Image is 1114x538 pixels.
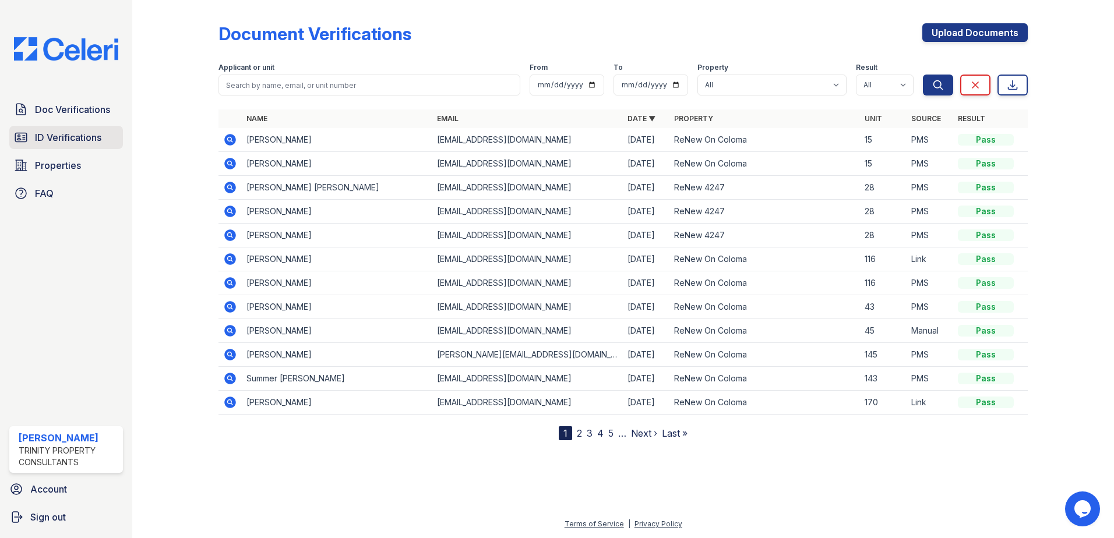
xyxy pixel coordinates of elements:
[242,200,432,224] td: [PERSON_NAME]
[669,200,860,224] td: ReNew 4247
[958,158,1014,169] div: Pass
[35,102,110,116] span: Doc Verifications
[907,391,953,415] td: Link
[35,186,54,200] span: FAQ
[432,319,623,343] td: [EMAIL_ADDRESS][DOMAIN_NAME]
[922,23,1028,42] a: Upload Documents
[618,426,626,440] span: …
[860,200,907,224] td: 28
[30,482,67,496] span: Account
[577,427,582,439] a: 2
[437,114,459,123] a: Email
[631,427,657,439] a: Next ›
[623,391,669,415] td: [DATE]
[860,343,907,367] td: 145
[246,114,267,123] a: Name
[432,247,623,271] td: [EMAIL_ADDRESS][DOMAIN_NAME]
[860,176,907,200] td: 28
[669,247,860,271] td: ReNew On Coloma
[907,128,953,152] td: PMS
[623,343,669,367] td: [DATE]
[559,426,572,440] div: 1
[242,176,432,200] td: [PERSON_NAME] [PERSON_NAME]
[623,367,669,391] td: [DATE]
[860,367,907,391] td: 143
[669,295,860,319] td: ReNew On Coloma
[432,224,623,247] td: [EMAIL_ADDRESS][DOMAIN_NAME]
[242,247,432,271] td: [PERSON_NAME]
[669,224,860,247] td: ReNew 4247
[860,271,907,295] td: 116
[669,128,860,152] td: ReNew On Coloma
[911,114,941,123] a: Source
[242,152,432,176] td: [PERSON_NAME]
[697,63,728,72] label: Property
[958,373,1014,384] div: Pass
[9,182,123,205] a: FAQ
[19,431,118,445] div: [PERSON_NAME]
[907,247,953,271] td: Link
[242,391,432,415] td: [PERSON_NAME]
[218,75,520,95] input: Search by name, email, or unit number
[907,295,953,319] td: PMS
[958,349,1014,360] div: Pass
[530,63,548,72] label: From
[907,224,953,247] td: PMS
[634,519,682,528] a: Privacy Policy
[628,519,630,528] div: |
[623,152,669,176] td: [DATE]
[860,319,907,343] td: 45
[242,295,432,319] td: [PERSON_NAME]
[35,130,101,144] span: ID Verifications
[958,134,1014,146] div: Pass
[627,114,655,123] a: Date ▼
[218,23,411,44] div: Document Verifications
[958,253,1014,265] div: Pass
[860,391,907,415] td: 170
[432,200,623,224] td: [EMAIL_ADDRESS][DOMAIN_NAME]
[432,152,623,176] td: [EMAIL_ADDRESS][DOMAIN_NAME]
[587,427,593,439] a: 3
[623,319,669,343] td: [DATE]
[907,319,953,343] td: Manual
[614,63,623,72] label: To
[907,152,953,176] td: PMS
[30,510,66,524] span: Sign out
[860,247,907,271] td: 116
[432,343,623,367] td: [PERSON_NAME][EMAIL_ADDRESS][DOMAIN_NAME]
[432,176,623,200] td: [EMAIL_ADDRESS][DOMAIN_NAME]
[432,391,623,415] td: [EMAIL_ADDRESS][DOMAIN_NAME]
[19,445,118,468] div: Trinity Property Consultants
[623,224,669,247] td: [DATE]
[597,427,604,439] a: 4
[662,427,688,439] a: Last »
[674,114,713,123] a: Property
[5,477,128,501] a: Account
[35,158,81,172] span: Properties
[907,343,953,367] td: PMS
[432,295,623,319] td: [EMAIL_ADDRESS][DOMAIN_NAME]
[623,128,669,152] td: [DATE]
[669,391,860,415] td: ReNew On Coloma
[242,319,432,343] td: [PERSON_NAME]
[565,519,624,528] a: Terms of Service
[9,126,123,149] a: ID Verifications
[860,295,907,319] td: 43
[242,224,432,247] td: [PERSON_NAME]
[242,271,432,295] td: [PERSON_NAME]
[669,176,860,200] td: ReNew 4247
[958,182,1014,193] div: Pass
[958,229,1014,241] div: Pass
[669,152,860,176] td: ReNew On Coloma
[669,271,860,295] td: ReNew On Coloma
[5,505,128,529] a: Sign out
[958,277,1014,289] div: Pass
[907,176,953,200] td: PMS
[860,128,907,152] td: 15
[623,271,669,295] td: [DATE]
[218,63,274,72] label: Applicant or unit
[608,427,614,439] a: 5
[907,271,953,295] td: PMS
[669,319,860,343] td: ReNew On Coloma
